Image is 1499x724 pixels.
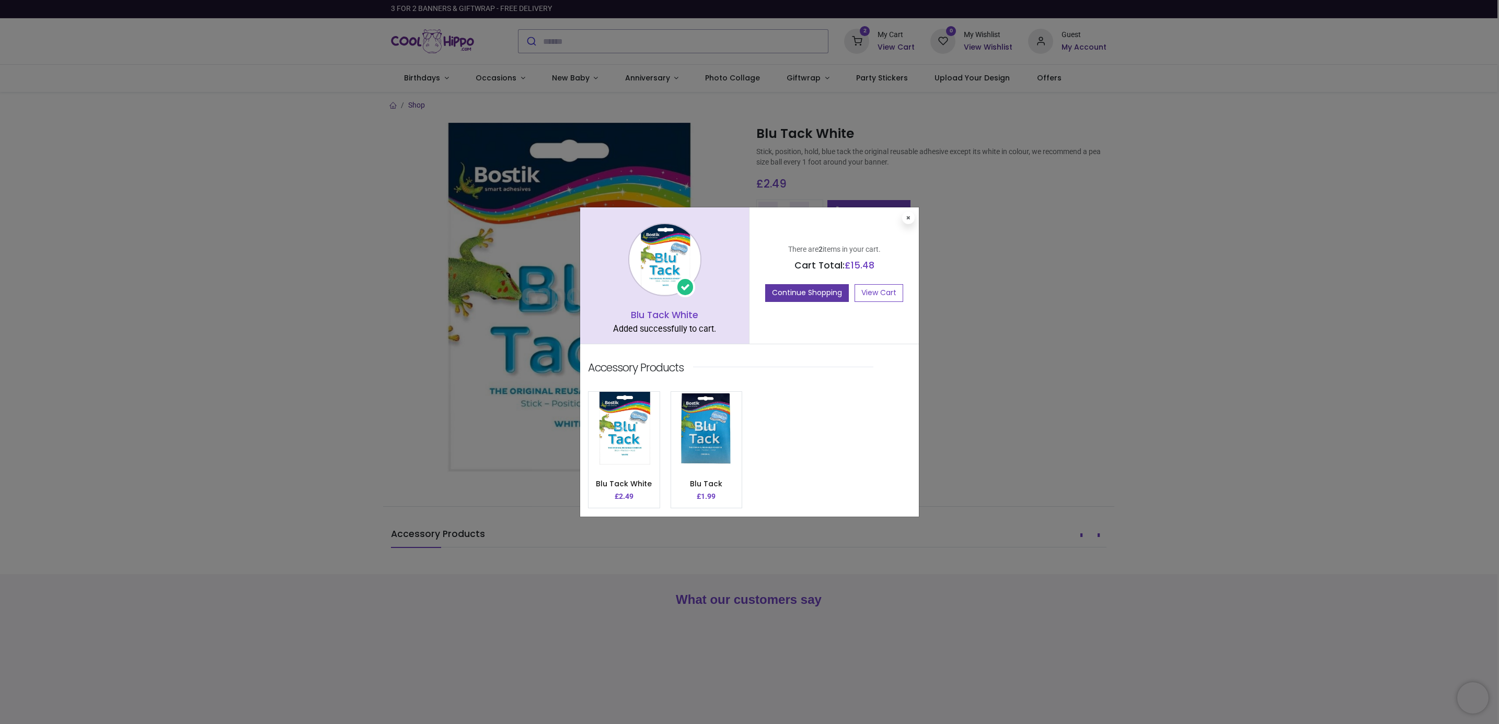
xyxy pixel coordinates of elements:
[588,309,741,322] h5: Blu Tack White
[628,223,701,296] img: image_1024
[588,323,741,335] div: Added successfully to cart.
[855,284,903,302] a: View Cart
[596,478,652,489] a: Blu Tack White
[697,492,716,502] p: £
[588,360,684,375] p: Accessory Products
[690,478,722,489] a: Blu Tack
[845,259,874,272] span: £
[615,492,633,502] p: £
[757,259,911,272] h5: Cart Total:
[701,492,716,500] span: 1.99
[757,244,911,255] p: There are items in your cart.
[765,284,849,302] button: Continue Shopping
[619,492,633,500] span: 2.49
[818,245,823,253] b: 2
[671,392,742,465] img: image_512
[1457,682,1489,714] iframe: Brevo live chat
[589,392,660,465] img: image_512
[851,259,874,272] span: 15.48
